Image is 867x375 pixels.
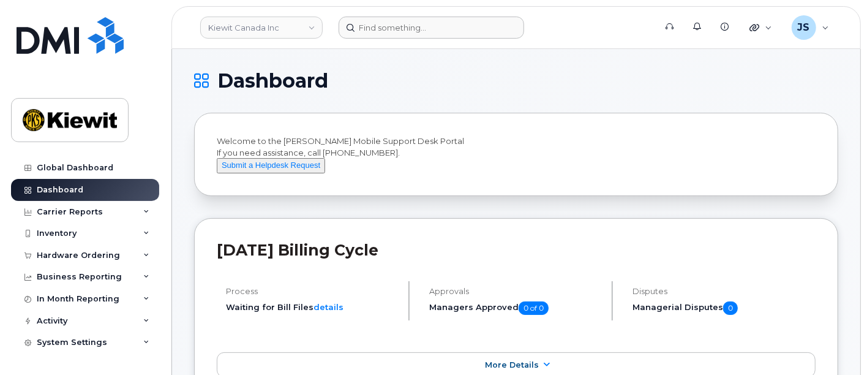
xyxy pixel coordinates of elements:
button: Submit a Helpdesk Request [217,158,325,173]
span: Dashboard [217,72,328,90]
div: Welcome to the [PERSON_NAME] Mobile Support Desk Portal If you need assistance, call [PHONE_NUMBER]. [217,135,816,173]
h5: Managerial Disputes [632,301,816,315]
a: Submit a Helpdesk Request [217,160,325,170]
h4: Process [226,287,398,296]
a: details [313,302,343,312]
span: More Details [485,360,539,369]
li: Waiting for Bill Files [226,301,398,313]
span: 0 of 0 [519,301,549,315]
span: 0 [723,301,738,315]
iframe: Messenger Launcher [814,322,858,366]
h4: Disputes [632,287,816,296]
h2: [DATE] Billing Cycle [217,241,816,259]
h5: Managers Approved [429,301,601,315]
h4: Approvals [429,287,601,296]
